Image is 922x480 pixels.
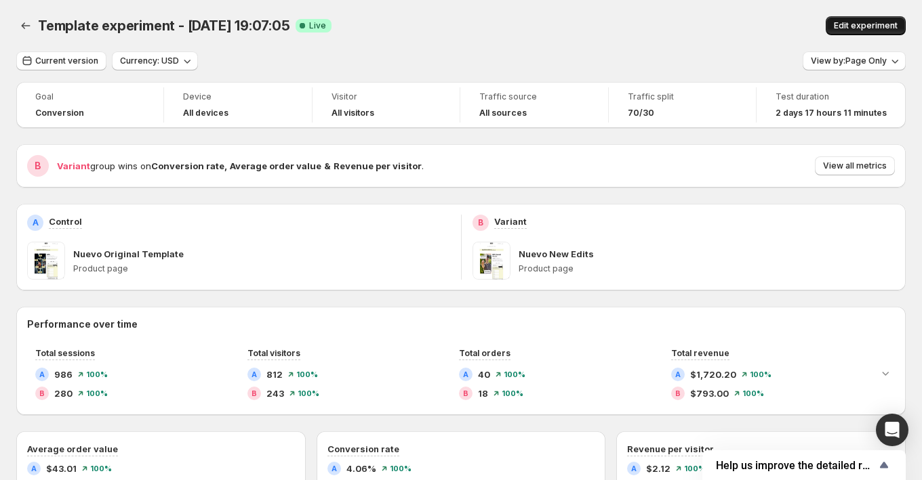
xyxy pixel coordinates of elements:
strong: Revenue per visitor [334,160,422,171]
span: 100 % [298,389,319,397]
span: $2.12 [646,462,670,475]
span: 100 % [390,464,412,473]
h2: Performance over time [27,318,895,331]
h2: B [675,389,681,397]
span: 100 % [742,389,764,397]
h3: Average order value [27,442,118,456]
span: Template experiment - [DATE] 19:07:05 [38,18,290,34]
span: Traffic source [479,91,588,102]
button: View by:Page Only [803,51,906,70]
img: Nuevo Original Template [27,242,65,280]
span: 2 days 17 hours 11 minutes [776,108,887,118]
h2: A [33,217,39,228]
button: Show survey - Help us improve the detailed report for A/B campaigns [716,457,892,473]
span: 100 % [86,389,108,397]
span: Variant [57,160,90,171]
a: DeviceAll devices [183,90,292,120]
span: Total revenue [671,348,729,358]
h3: Revenue per visitor [627,442,714,456]
span: 100 % [504,370,525,378]
span: Goal [35,91,144,102]
h2: B [463,389,468,397]
span: Currency: USD [120,56,179,66]
h2: B [478,217,483,228]
h2: B [252,389,257,397]
span: Device [183,91,292,102]
h4: All visitors [332,108,374,118]
span: 18 [478,387,488,400]
span: Traffic split [628,91,737,102]
span: 100 % [296,370,318,378]
span: 40 [478,368,490,381]
span: Visitor [332,91,441,102]
button: Edit experiment [826,16,906,35]
h2: A [463,370,468,378]
h2: A [631,464,637,473]
span: Current version [35,56,98,66]
button: Expand chart [876,364,895,383]
span: 100 % [750,370,771,378]
h3: Conversion rate [327,442,399,456]
p: Product page [73,263,450,274]
span: $1,720.20 [690,368,736,381]
span: Total visitors [247,348,300,358]
a: Test duration2 days 17 hours 11 minutes [776,90,887,120]
a: VisitorAll visitors [332,90,441,120]
span: 100 % [684,464,706,473]
h2: B [39,389,45,397]
a: Traffic split70/30 [628,90,737,120]
h2: A [675,370,681,378]
a: GoalConversion [35,90,144,120]
span: 70/30 [628,108,654,118]
strong: Average order value [230,160,321,171]
span: Edit experiment [834,20,898,31]
a: Traffic sourceAll sources [479,90,588,120]
button: Current version [16,51,106,70]
span: Help us improve the detailed report for A/B campaigns [716,459,876,472]
strong: & [324,160,331,171]
span: 243 [266,387,284,400]
h2: A [31,464,37,473]
p: Product page [519,263,896,274]
h2: B [35,159,41,173]
p: Variant [494,215,527,228]
h2: A [252,370,257,378]
span: Test duration [776,91,887,102]
span: $43.01 [46,462,77,475]
span: Total orders [459,348,510,358]
p: Nuevo Original Template [73,247,184,261]
img: Nuevo New Edits [473,242,510,280]
h2: A [332,464,337,473]
span: 4.06% [346,462,376,475]
span: 100 % [90,464,112,473]
span: $793.00 [690,387,729,400]
button: View all metrics [815,156,895,175]
div: Open Intercom Messenger [876,414,908,446]
span: Total sessions [35,348,95,358]
span: group wins on . [57,160,424,171]
p: Nuevo New Edits [519,247,594,261]
span: 280 [54,387,73,400]
strong: Conversion rate [151,160,224,171]
span: View by: Page Only [811,56,887,66]
span: 100 % [502,389,523,397]
h4: All devices [183,108,228,118]
strong: , [224,160,227,171]
span: 986 [54,368,73,381]
span: Live [309,20,326,31]
button: Back [16,16,35,35]
h2: A [39,370,45,378]
button: Currency: USD [112,51,198,70]
span: 812 [266,368,283,381]
p: Control [49,215,82,228]
span: Conversion [35,108,84,118]
span: 100 % [86,370,108,378]
h4: All sources [479,108,527,118]
span: View all metrics [823,160,887,171]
